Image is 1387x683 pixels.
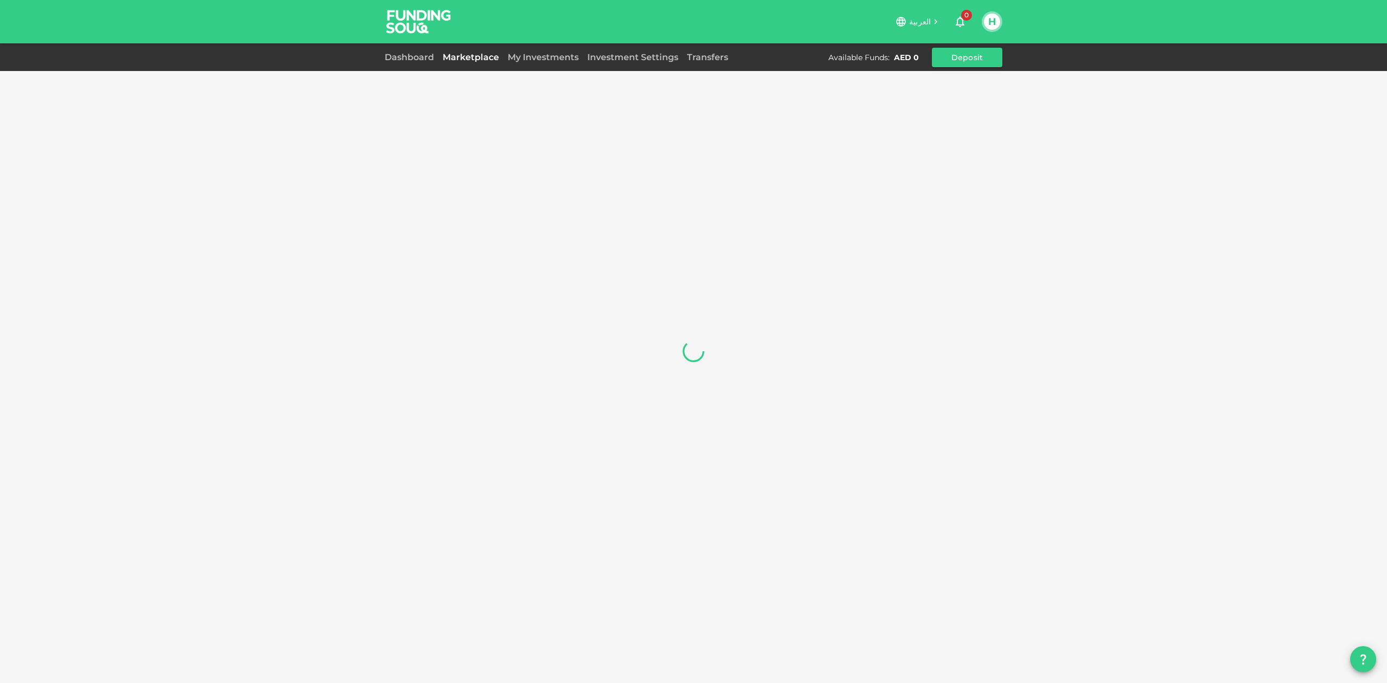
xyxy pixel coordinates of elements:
span: العربية [909,17,931,27]
a: Marketplace [438,52,503,62]
div: AED 0 [894,52,919,63]
button: H [984,14,1000,30]
a: My Investments [503,52,583,62]
a: Investment Settings [583,52,683,62]
button: question [1350,646,1376,672]
a: Dashboard [385,52,438,62]
button: Deposit [932,48,1002,67]
div: Available Funds : [828,52,890,63]
a: Transfers [683,52,733,62]
span: 0 [961,10,972,21]
button: 0 [949,11,971,33]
